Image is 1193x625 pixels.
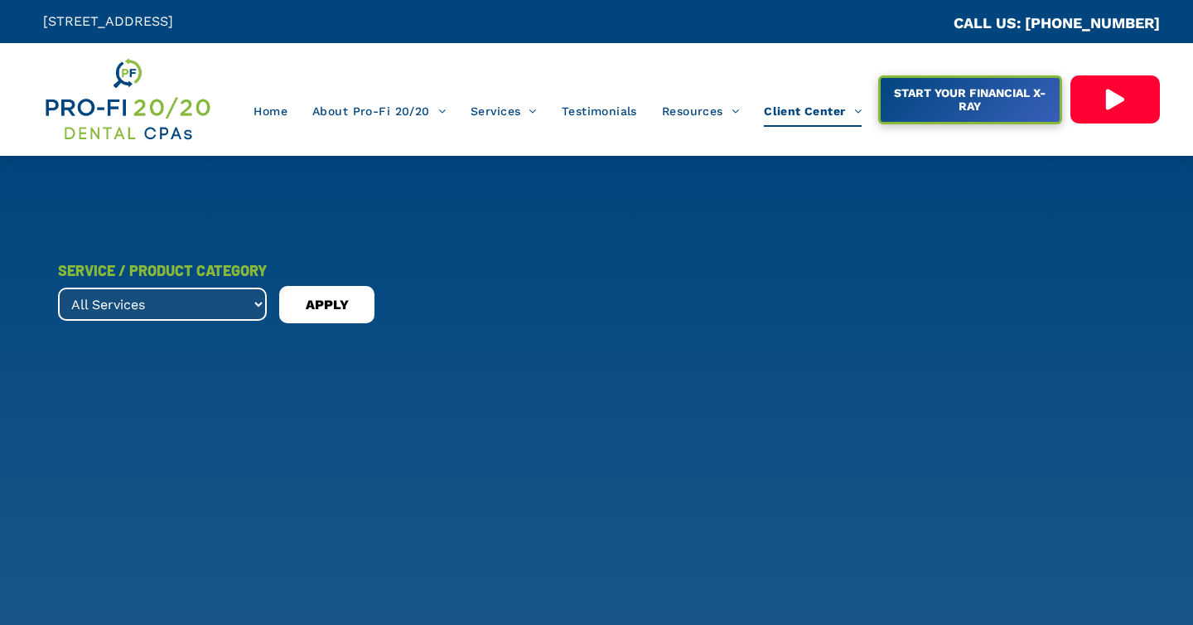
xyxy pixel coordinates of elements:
[751,95,874,127] a: Client Center
[549,95,650,127] a: Testimonials
[878,75,1062,124] a: START YOUR FINANCIAL X-RAY
[882,78,1057,121] span: START YOUR FINANCIAL X-RAY
[458,95,549,127] a: Services
[43,13,173,29] span: [STREET_ADDRESS]
[300,95,458,127] a: About Pro-Fi 20/20
[58,255,267,285] div: SERVICE / PRODUCT CATEGORY
[650,95,751,127] a: Resources
[43,56,212,143] img: Get Dental CPA Consulting, Bookkeeping, & Bank Loans
[954,14,1160,31] a: CALL US: [PHONE_NUMBER]
[883,16,954,31] span: CA::CALLC
[306,292,349,318] span: APPLY
[241,95,300,127] a: Home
